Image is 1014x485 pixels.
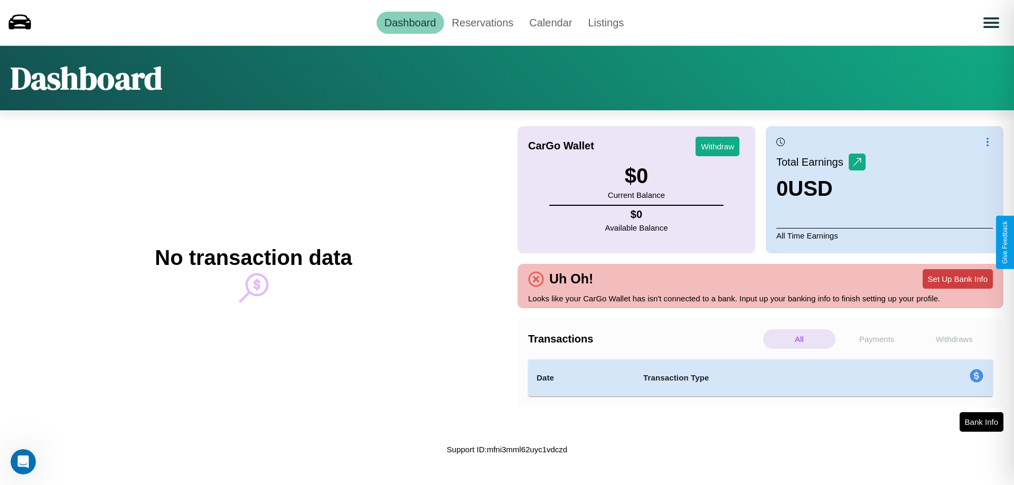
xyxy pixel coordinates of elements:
[776,153,849,172] p: Total Earnings
[696,137,739,156] button: Withdraw
[544,271,598,287] h4: Uh Oh!
[977,8,1006,37] button: Open menu
[1001,221,1009,264] div: Give Feedback
[776,177,866,201] h3: 0 USD
[444,12,522,34] a: Reservations
[763,329,835,349] p: All
[521,12,580,34] a: Calendar
[923,269,993,289] button: Set Up Bank Info
[643,372,883,384] h4: Transaction Type
[377,12,444,34] a: Dashboard
[155,246,352,270] h2: No transaction data
[960,412,1003,432] button: Bank Info
[528,359,993,396] table: simple table
[11,449,36,474] iframe: Intercom live chat
[528,333,760,345] h4: Transactions
[537,372,626,384] h4: Date
[608,164,665,188] h3: $ 0
[605,221,668,235] p: Available Balance
[776,228,993,243] p: All Time Earnings
[605,208,668,221] h4: $ 0
[447,442,567,457] p: Support ID: mfni3mml62uyc1vdczd
[580,12,632,34] a: Listings
[528,140,594,152] h4: CarGo Wallet
[918,329,990,349] p: Withdraws
[11,56,162,100] h1: Dashboard
[608,188,665,202] p: Current Balance
[528,291,993,306] p: Looks like your CarGo Wallet has isn't connected to a bank. Input up your banking info to finish ...
[841,329,913,349] p: Payments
